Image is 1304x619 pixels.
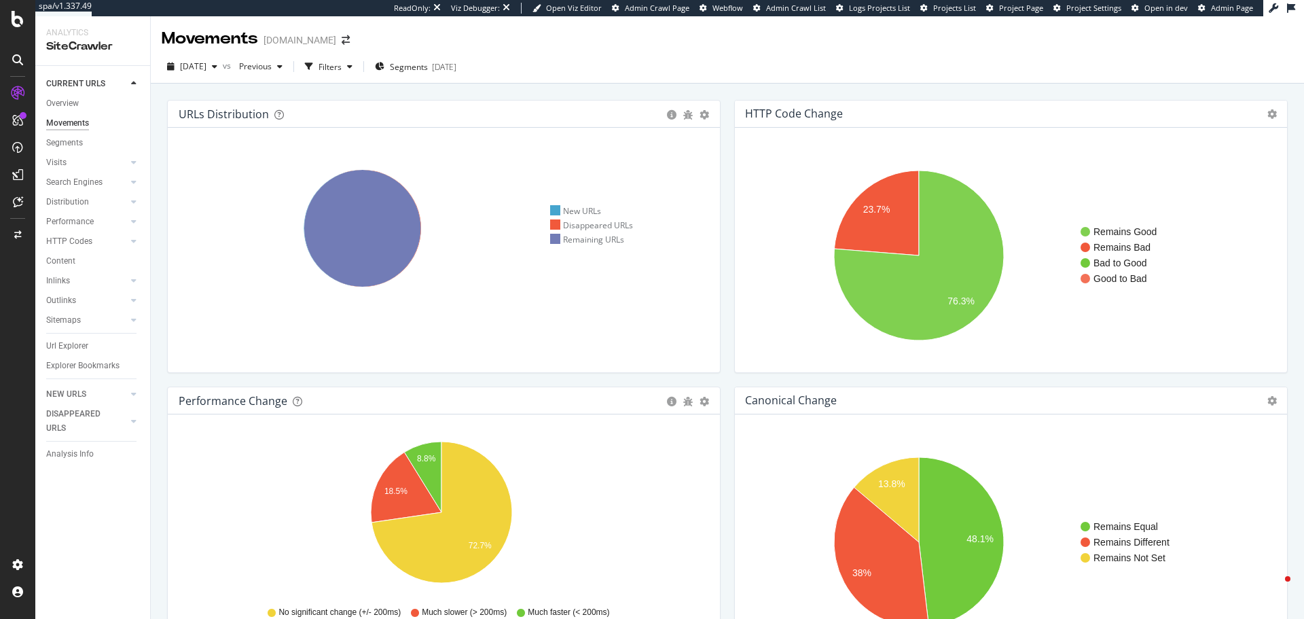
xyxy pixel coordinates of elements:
text: 8.8% [417,455,436,464]
svg: A chart. [179,436,704,594]
span: Much slower (> 200ms) [422,607,507,618]
a: Open in dev [1131,3,1188,14]
div: gear [700,397,709,406]
div: Remaining URLs [550,234,625,245]
a: CURRENT URLS [46,77,127,91]
text: Remains Good [1093,226,1157,237]
div: Search Engines [46,175,103,190]
h4: Canonical Change [745,391,837,410]
a: Project Page [986,3,1043,14]
text: 48.1% [966,533,994,544]
button: [DATE] [162,56,223,77]
div: Distribution [46,195,89,209]
text: Good to Bad [1093,273,1147,284]
text: 72.7% [469,542,492,551]
div: Outlinks [46,294,76,308]
div: Content [46,254,75,268]
div: A chart. [746,149,1271,361]
div: Segments [46,136,83,150]
span: No significant change (+/- 200ms) [278,607,401,618]
span: Admin Crawl List [766,3,826,13]
iframe: Intercom live chat [1258,573,1290,605]
div: circle-info [667,397,676,406]
div: Analytics [46,27,139,39]
text: Bad to Good [1093,258,1147,268]
a: Search Engines [46,175,127,190]
span: Open Viz Editor [546,3,602,13]
span: 2025 Sep. 30th [180,60,206,72]
a: Overview [46,96,141,111]
span: Previous [234,60,272,72]
a: Sitemaps [46,313,127,328]
div: Sitemaps [46,313,81,328]
a: Projects List [920,3,976,14]
div: arrow-right-arrow-left [342,35,350,45]
div: Overview [46,96,79,111]
a: Segments [46,136,141,150]
button: Segments[DATE] [369,56,462,77]
a: Distribution [46,195,127,209]
div: Movements [46,116,89,130]
div: DISAPPEARED URLS [46,407,115,436]
div: bug [683,110,693,120]
text: 76.3% [947,296,975,307]
text: 38% [852,567,871,578]
a: Admin Page [1198,3,1253,14]
a: Logs Projects List [836,3,910,14]
div: Disappeared URLs [550,219,634,231]
div: [DOMAIN_NAME] [264,33,336,47]
a: NEW URLS [46,387,127,402]
a: Performance [46,215,127,229]
a: Project Settings [1053,3,1121,14]
a: DISAPPEARED URLS [46,407,127,436]
span: Project Page [999,3,1043,13]
span: Open in dev [1144,3,1188,13]
div: [DATE] [432,61,456,73]
a: Inlinks [46,274,127,288]
div: Movements [162,27,258,50]
div: ReadOnly: [394,3,431,14]
div: Url Explorer [46,339,88,353]
span: Admin Crawl Page [625,3,689,13]
a: Analysis Info [46,447,141,461]
div: Performance [46,215,94,229]
a: Admin Crawl Page [612,3,689,14]
div: gear [700,110,709,120]
button: Previous [234,56,288,77]
div: HTTP Codes [46,234,92,249]
span: Webflow [712,3,743,13]
div: NEW URLS [46,387,86,402]
div: CURRENT URLS [46,77,105,91]
a: Url Explorer [46,339,141,353]
div: SiteCrawler [46,39,139,54]
div: Performance Change [179,394,287,408]
span: Logs Projects List [849,3,910,13]
text: 13.8% [878,478,905,489]
div: URLs Distribution [179,107,269,121]
text: Remains Not Set [1093,552,1165,563]
span: Admin Page [1211,3,1253,13]
text: Remains Bad [1093,242,1151,253]
a: Outlinks [46,294,127,308]
i: Options [1267,396,1277,406]
div: Viz Debugger: [451,3,500,14]
div: Explorer Bookmarks [46,359,120,373]
span: Segments [390,61,428,73]
a: Admin Crawl List [753,3,826,14]
div: Visits [46,156,67,170]
button: Filters [300,56,358,77]
i: Options [1267,109,1277,119]
a: Movements [46,116,141,130]
span: Project Settings [1066,3,1121,13]
a: Open Viz Editor [532,3,602,14]
div: New URLs [550,205,602,217]
div: bug [683,397,693,406]
a: Explorer Bookmarks [46,359,141,373]
a: Webflow [700,3,743,14]
text: Remains Different [1093,537,1170,548]
text: Remains Equal [1093,521,1158,532]
a: Content [46,254,141,268]
div: Inlinks [46,274,70,288]
span: Much faster (< 200ms) [528,607,609,618]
